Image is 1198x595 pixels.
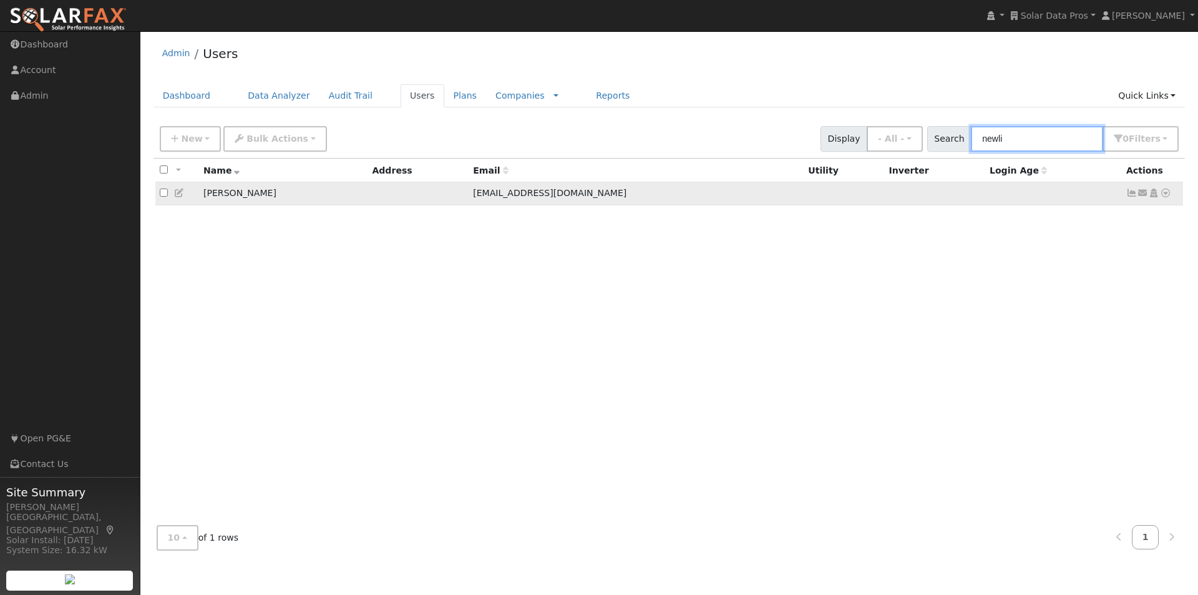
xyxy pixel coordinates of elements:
div: Actions [1126,164,1179,177]
button: 0Filters [1103,126,1179,152]
span: s [1155,134,1160,144]
div: Address [372,164,464,177]
input: Search [971,126,1103,152]
span: Display [821,126,867,152]
img: SolarFax [9,7,127,33]
a: Data Analyzer [238,84,319,107]
button: - All - [867,126,923,152]
a: Audit Trail [319,84,382,107]
span: Name [203,165,240,175]
div: Solar Install: [DATE] [6,534,134,547]
span: Site Summary [6,484,134,501]
a: Login As [1148,188,1159,198]
a: Users [401,84,444,107]
a: Reports [587,84,639,107]
a: Edit User [174,188,185,198]
span: of 1 rows [157,525,239,551]
button: New [160,126,222,152]
td: [PERSON_NAME] [199,182,368,205]
div: [PERSON_NAME] [6,501,134,514]
a: Admin [162,48,190,58]
a: Users [203,46,238,61]
a: newlinp@sbcglobal.net [1137,187,1149,200]
button: 10 [157,525,198,551]
span: New [181,134,202,144]
span: Bulk Actions [246,134,308,144]
div: Utility [808,164,880,177]
a: Plans [444,84,486,107]
span: Days since last login [990,165,1047,175]
span: Search [927,126,972,152]
a: Quick Links [1109,84,1185,107]
a: Not connected [1126,188,1137,198]
a: Other actions [1160,187,1171,200]
a: Companies [495,91,545,101]
a: Dashboard [153,84,220,107]
div: Inverter [889,164,981,177]
span: [PERSON_NAME] [1112,11,1185,21]
span: Filter [1129,134,1161,144]
span: 10 [168,533,180,543]
div: System Size: 16.32 kW [6,544,134,557]
span: [EMAIL_ADDRESS][DOMAIN_NAME] [473,188,626,198]
a: 1 [1132,525,1159,549]
div: [GEOGRAPHIC_DATA], [GEOGRAPHIC_DATA] [6,511,134,537]
a: Map [105,525,116,535]
span: Email [473,165,508,175]
span: Solar Data Pros [1021,11,1088,21]
button: Bulk Actions [223,126,326,152]
img: retrieve [65,574,75,584]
